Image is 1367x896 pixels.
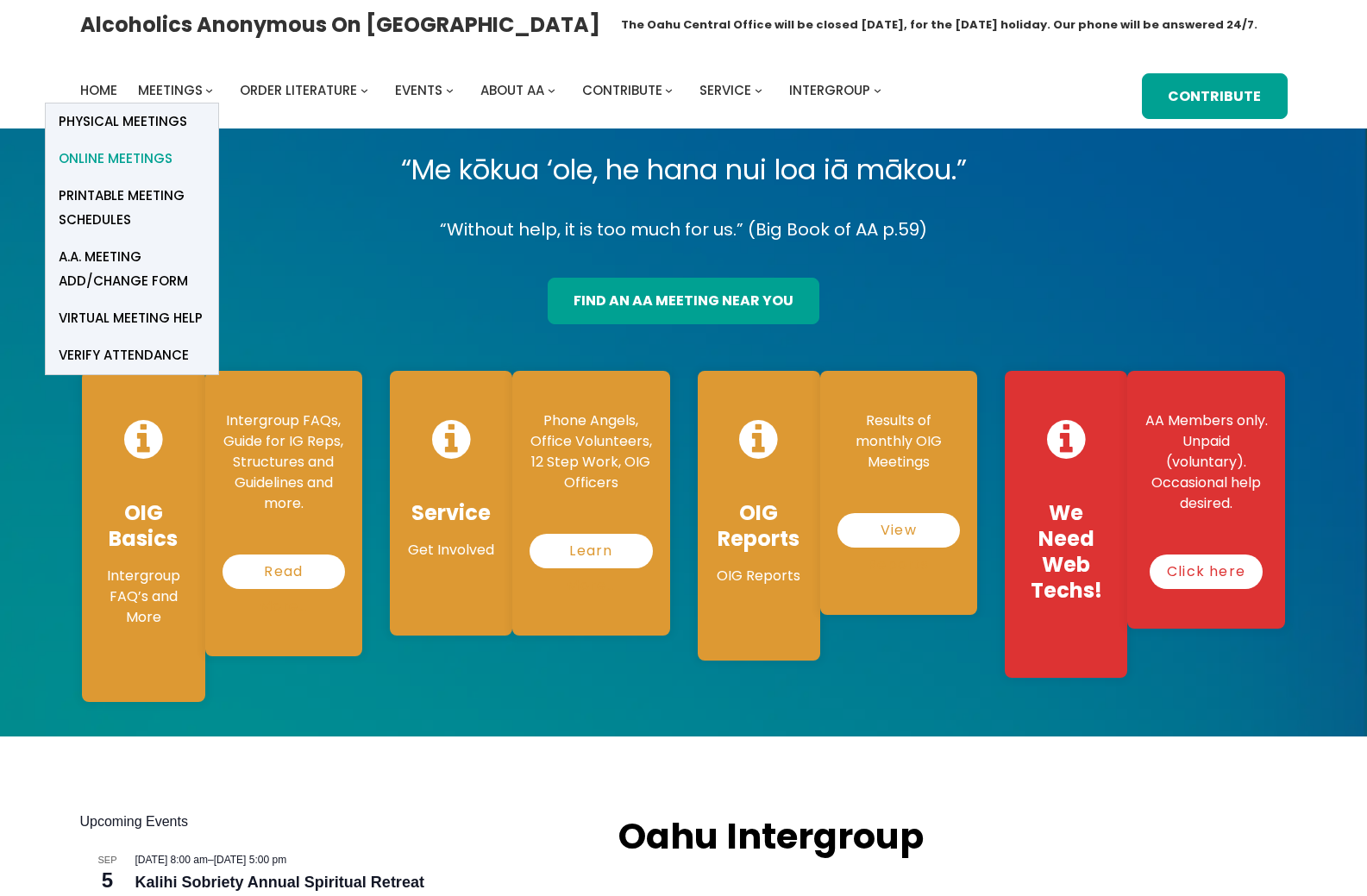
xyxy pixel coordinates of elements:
[46,178,218,239] a: Printable Meeting Schedules
[1022,500,1110,604] h4: We Need Web Techs!
[135,854,208,866] span: [DATE] 8:00 am
[715,566,803,586] p: OIG Reports
[59,184,205,232] span: Printable Meeting Schedules
[99,566,187,628] p: Intergroup FAQ’s and More
[618,811,1034,862] h2: Oahu Intergroup
[530,410,652,493] p: Phone Angels, Office Volunteers, 12 Step Work, OIG Officers
[59,245,205,293] span: A.A. Meeting Add/Change Form
[530,534,652,568] a: Learn More…
[59,147,172,171] span: Online Meetings
[755,86,762,94] button: Service submenu
[395,81,442,99] span: Events
[789,78,870,103] a: Intergroup
[68,146,1299,194] p: “Me kōkua ‘ole, he hana nui loa iā mākou.”
[446,86,454,94] button: Events submenu
[80,6,600,43] a: Alcoholics Anonymous on [GEOGRAPHIC_DATA]
[59,110,187,134] span: Physical Meetings
[548,278,820,324] a: find an aa meeting near you
[789,81,870,99] span: Intergroup
[68,215,1299,245] p: “Without help, it is too much for us.” (Big Book of AA p.59)
[135,874,424,892] a: Kalihi Sobriety Annual Spiritual Retreat
[223,555,345,589] a: Read More…
[480,81,544,99] span: About AA
[548,86,555,94] button: About AA submenu
[80,811,585,832] h2: Upcoming Events
[407,540,495,561] p: Get Involved
[80,81,117,99] span: Home
[837,513,960,548] a: View Reports
[59,306,203,330] span: Virtual Meeting Help
[138,78,203,103] a: Meetings
[46,337,218,374] a: verify attendance
[621,16,1257,34] h1: The Oahu Central Office will be closed [DATE], for the [DATE] holiday. Our phone will be answered...
[361,86,368,94] button: Order Literature submenu
[46,103,218,141] a: Physical Meetings
[99,500,187,552] h4: OIG Basics
[80,866,135,895] span: 5
[874,86,881,94] button: Intergroup submenu
[46,300,218,337] a: Virtual Meeting Help
[699,78,751,103] a: Service
[407,500,495,526] h4: Service
[665,86,673,94] button: Contribute submenu
[1144,410,1267,514] p: AA Members only. Unpaid (voluntary). Occasional help desired.
[138,81,203,99] span: Meetings
[582,81,662,99] span: Contribute
[205,86,213,94] button: Meetings submenu
[46,239,218,300] a: A.A. Meeting Add/Change Form
[223,410,345,514] p: Intergroup FAQs, Guide for IG Reps, Structures and Guidelines and more.
[582,78,662,103] a: Contribute
[80,853,135,868] span: Sep
[80,78,117,103] a: Home
[240,81,357,99] span: Order Literature
[214,854,286,866] span: [DATE] 5:00 pm
[395,78,442,103] a: Events
[135,854,287,866] time: –
[837,410,960,473] p: Results of monthly OIG Meetings
[715,500,803,552] h4: OIG Reports
[80,78,887,103] nav: Intergroup
[699,81,751,99] span: Service
[46,141,218,178] a: Online Meetings
[59,343,189,367] span: verify attendance
[480,78,544,103] a: About AA
[1142,73,1288,120] a: Contribute
[1150,555,1263,589] a: Click here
